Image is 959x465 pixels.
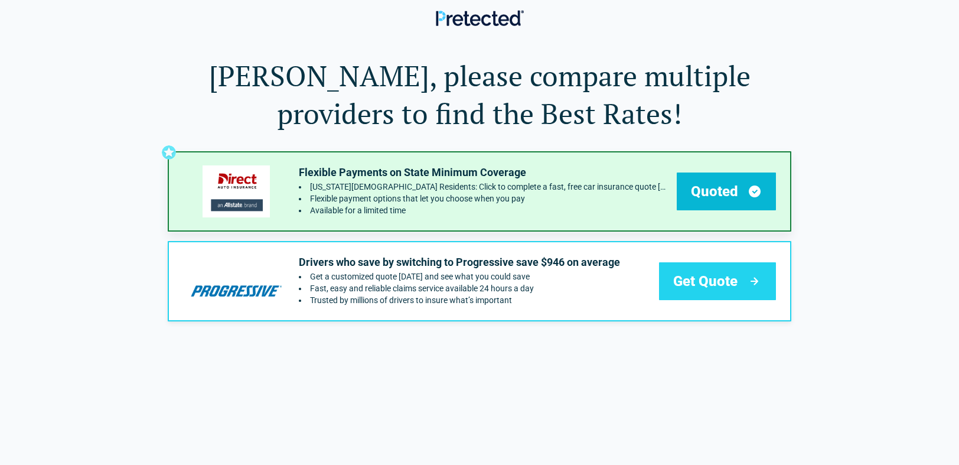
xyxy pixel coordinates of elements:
p: Drivers who save by switching to Progressive save $946 on average [299,255,620,269]
li: Get a customized quote today and see what you could save [299,272,620,281]
img: progressive's logo [183,255,289,307]
h1: [PERSON_NAME], please compare multiple providers to find the Best Rates! [168,57,791,132]
span: Get Quote [673,272,738,291]
li: Trusted by millions of drivers to insure what’s important [299,295,620,305]
li: Fast, easy and reliable claims service available 24 hours a day [299,284,620,293]
a: progressive's logoDrivers who save by switching to Progressive save $946 on averageGet a customiz... [168,241,791,321]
